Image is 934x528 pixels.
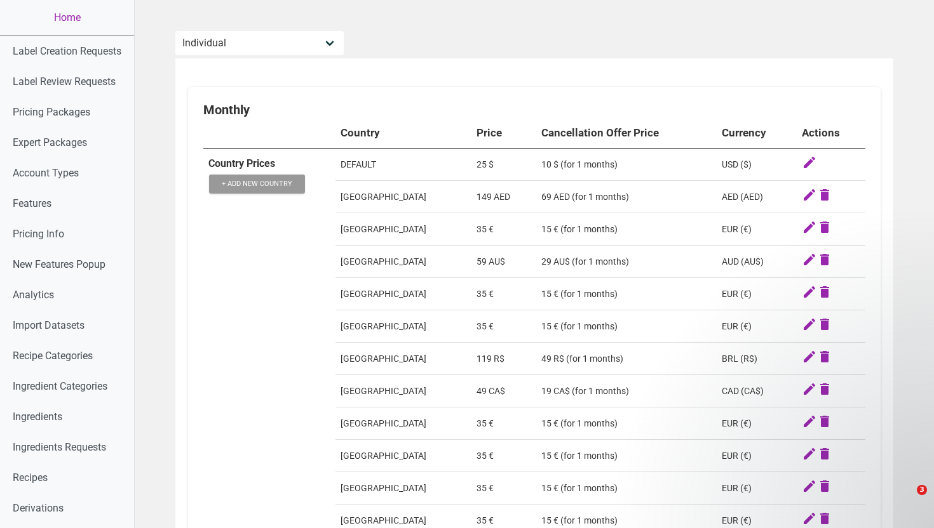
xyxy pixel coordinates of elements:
[335,407,471,440] td: [GEOGRAPHIC_DATA]
[536,148,717,181] td: 10 $ (for 1 months)
[335,213,471,246] td: [GEOGRAPHIC_DATA]
[471,472,536,505] td: 35 €
[536,278,717,310] td: 15 € (for 1 months)
[917,485,927,495] span: 3
[536,213,717,246] td: 15 € (for 1 months)
[471,343,536,375] td: 119 R$
[717,213,797,246] td: EUR (€)
[536,343,717,375] td: 49 R$ (for 1 months)
[717,278,797,310] td: EUR (€)
[335,246,471,278] td: [GEOGRAPHIC_DATA]
[335,278,471,310] td: [GEOGRAPHIC_DATA]
[335,472,471,505] td: [GEOGRAPHIC_DATA]
[536,375,717,407] td: 19 CA$ (for 1 months)
[717,310,797,343] td: EUR (€)
[536,310,717,343] td: 15 € (for 1 months)
[797,117,865,148] th: Actions
[717,148,797,181] td: USD ($)
[209,175,305,194] button: + Add New Country
[335,181,471,213] td: [GEOGRAPHIC_DATA]
[536,117,717,148] th: Cancellation Offer Price
[717,246,797,278] td: AUD (AU$)
[335,310,471,343] td: [GEOGRAPHIC_DATA]
[471,246,536,278] td: 59 AU$
[717,117,797,148] th: Currency
[335,148,471,181] td: DEFAULT
[335,117,471,148] th: Country
[717,343,797,375] td: BRL (R$)
[471,148,536,181] td: 25 $
[471,407,536,440] td: 35 €
[471,310,536,343] td: 35 €
[471,440,536,472] td: 35 €
[717,375,797,407] td: CAD (CA$)
[471,181,536,213] td: 149 AED
[536,407,717,440] td: 15 € (for 1 months)
[717,181,797,213] td: AED (AED)
[471,375,536,407] td: 49 CA$
[335,343,471,375] td: [GEOGRAPHIC_DATA]
[203,102,865,117] div: Monthly
[536,246,717,278] td: 29 AU$ (for 1 months)
[471,278,536,310] td: 35 €
[471,213,536,246] td: 35 €
[335,375,471,407] td: [GEOGRAPHIC_DATA]
[536,181,717,213] td: 69 AED (for 1 months)
[536,472,717,505] td: 15 € (for 1 months)
[335,440,471,472] td: [GEOGRAPHIC_DATA]
[536,440,717,472] td: 15 € (for 1 months)
[891,485,921,515] iframe: Intercom live chat
[471,117,536,148] th: Price
[717,472,797,505] td: EUR (€)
